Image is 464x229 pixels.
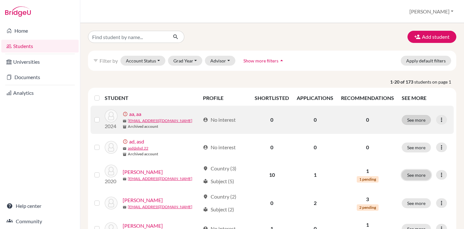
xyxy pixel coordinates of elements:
button: See more [402,170,431,180]
p: 2020 [105,177,118,185]
a: [EMAIL_ADDRESS][DOMAIN_NAME] [128,176,192,182]
span: inventory_2 [123,152,127,156]
button: Advisor [205,56,235,66]
img: ad, asd [105,141,118,154]
th: APPLICATIONS [293,90,337,106]
span: 2 pending [357,204,379,211]
span: inventory_2 [123,125,127,129]
p: 0 [341,116,394,124]
div: Subject (2) [203,206,234,213]
b: Archived account [128,124,158,129]
td: 0 [293,134,337,161]
button: Apply default filters [401,56,451,66]
span: local_library [203,179,208,184]
th: STUDENT [105,90,199,106]
button: Grad Year [168,56,203,66]
td: 0 [251,134,293,161]
a: Community [1,215,79,228]
p: 1 [341,167,394,175]
i: filter_list [93,58,98,63]
img: aa, aa [105,110,118,122]
button: Account Status [120,56,165,66]
div: No interest [203,116,236,124]
span: local_library [203,207,208,212]
span: mail [123,119,127,123]
th: RECOMMENDATIONS [337,90,398,106]
th: SHORTLISTED [251,90,293,106]
a: Analytics [1,86,79,99]
div: Country (2) [203,193,236,200]
a: [EMAIL_ADDRESS][DOMAIN_NAME] [128,204,192,210]
td: 0 [251,106,293,134]
div: No interest [203,143,236,151]
span: mail [123,147,127,151]
span: location_on [203,166,208,171]
button: Show more filtersarrow_drop_up [238,56,290,66]
span: Show more filters [243,58,278,63]
a: [PERSON_NAME] [123,196,163,204]
span: students on page 1 [414,78,456,85]
th: PROFILE [199,90,251,106]
td: 0 [293,106,337,134]
span: Filter by [100,58,118,64]
div: Country (3) [203,165,236,172]
span: account_circle [203,145,208,150]
span: mail [123,205,127,209]
a: Documents [1,71,79,84]
a: Universities [1,55,79,68]
td: 10 [251,161,293,189]
strong: 1-20 of 173 [390,78,414,85]
button: See more [402,198,431,208]
img: Agaba, Karen [105,165,118,177]
span: error_outline [123,111,129,117]
a: Help center [1,200,79,212]
a: Home [1,24,79,37]
img: Agaba, Meghan [105,197,118,209]
span: account_circle [203,117,208,122]
button: See more [402,115,431,125]
span: location_on [203,194,208,199]
b: Archived account [128,151,158,157]
a: [PERSON_NAME] [123,168,163,176]
td: 2 [293,189,337,217]
span: error_outline [123,139,129,144]
td: 0 [251,189,293,217]
div: Subject (5) [203,177,234,185]
a: ad, asd [129,138,144,145]
a: [EMAIL_ADDRESS][DOMAIN_NAME] [128,118,192,124]
input: Find student by name... [88,31,168,43]
p: 1 [341,221,394,229]
img: Bridge-U [5,6,31,17]
a: asd@dsd.22 [128,145,148,151]
button: See more [402,143,431,152]
i: arrow_drop_up [278,57,285,64]
button: [PERSON_NAME] [407,5,456,18]
td: 1 [293,161,337,189]
th: SEE MORE [398,90,454,106]
p: 3 [341,195,394,203]
a: aa, aa [129,110,141,118]
button: Add student [407,31,456,43]
span: mail [123,177,127,181]
p: 2024 [105,122,118,130]
span: 1 pending [357,176,379,183]
a: Students [1,40,79,53]
p: 0 [341,143,394,151]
